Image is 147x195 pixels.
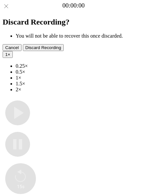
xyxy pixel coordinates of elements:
[16,75,144,81] li: 1×
[16,69,144,75] li: 0.5×
[62,2,85,9] a: 00:00:00
[23,44,64,51] button: Discard Recording
[16,63,144,69] li: 0.25×
[3,18,144,27] h2: Discard Recording?
[16,33,144,39] li: You will not be able to recover this once discarded.
[5,52,8,57] span: 1
[16,81,144,87] li: 1.5×
[16,87,144,93] li: 2×
[3,51,13,58] button: 1×
[3,44,22,51] button: Cancel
